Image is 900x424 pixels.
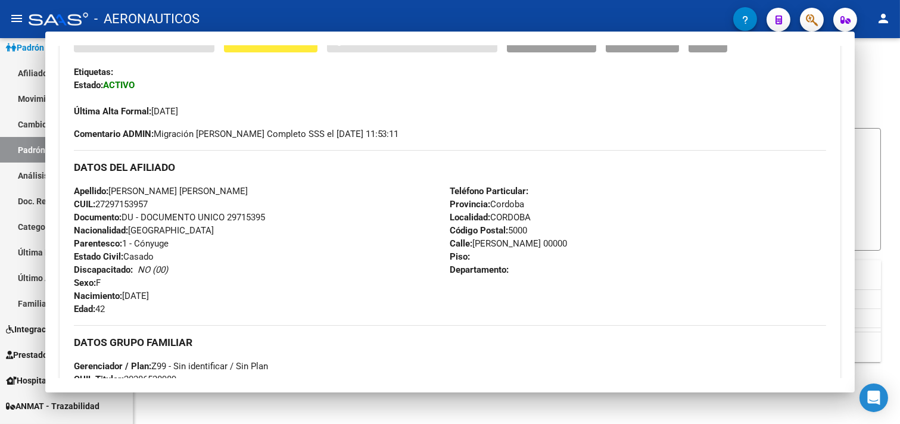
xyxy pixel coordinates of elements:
[74,361,151,372] strong: Gerenciador / Plan:
[10,11,24,26] mat-icon: menu
[6,374,92,387] span: Hospitales Públicos
[74,336,827,349] h3: DATOS GRUPO FAMILIAR
[74,186,108,197] strong: Apellido:
[74,238,122,249] strong: Parentesco:
[450,186,528,197] strong: Teléfono Particular:
[103,80,135,91] strong: ACTIVO
[450,199,490,210] strong: Provincia:
[74,161,827,174] h3: DATOS DEL AFILIADO
[94,6,200,32] span: - AERONAUTICOS
[74,251,123,262] strong: Estado Civil:
[450,212,490,223] strong: Localidad:
[74,291,122,301] strong: Nacimiento:
[450,264,509,275] strong: Departamento:
[74,127,399,141] span: Migración [PERSON_NAME] Completo SSS el [DATE] 11:53:11
[74,374,124,385] strong: CUIL Titular:
[74,186,248,197] span: [PERSON_NAME] [PERSON_NAME]
[450,238,472,249] strong: Calle:
[6,348,114,361] span: Prestadores / Proveedores
[450,238,567,249] span: [PERSON_NAME] 00000
[138,264,168,275] i: NO (00)
[74,106,178,117] span: [DATE]
[74,251,154,262] span: Casado
[74,199,148,210] span: 27297153957
[74,225,128,236] strong: Nacionalidad:
[74,264,133,275] strong: Discapacitado:
[74,80,103,91] strong: Estado:
[74,129,154,139] strong: Comentario ADMIN:
[74,199,95,210] strong: CUIL:
[74,304,95,314] strong: Edad:
[74,278,96,288] strong: Sexo:
[74,374,176,385] span: 20286528989
[74,238,169,249] span: 1 - Cónyuge
[74,304,105,314] span: 42
[876,11,890,26] mat-icon: person
[74,67,113,77] strong: Etiquetas:
[74,212,122,223] strong: Documento:
[74,291,149,301] span: [DATE]
[450,251,470,262] strong: Piso:
[74,212,265,223] span: DU - DOCUMENTO UNICO 29715395
[450,225,527,236] span: 5000
[859,384,888,412] div: Open Intercom Messenger
[6,323,116,336] span: Integración (discapacidad)
[450,212,531,223] span: CORDOBA
[6,400,99,413] span: ANMAT - Trazabilidad
[450,199,524,210] span: Cordoba
[6,41,44,54] span: Padrón
[74,225,214,236] span: [GEOGRAPHIC_DATA]
[74,361,268,372] span: Z99 - Sin identificar / Sin Plan
[74,106,151,117] strong: Última Alta Formal:
[74,278,101,288] span: F
[450,225,508,236] strong: Código Postal:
